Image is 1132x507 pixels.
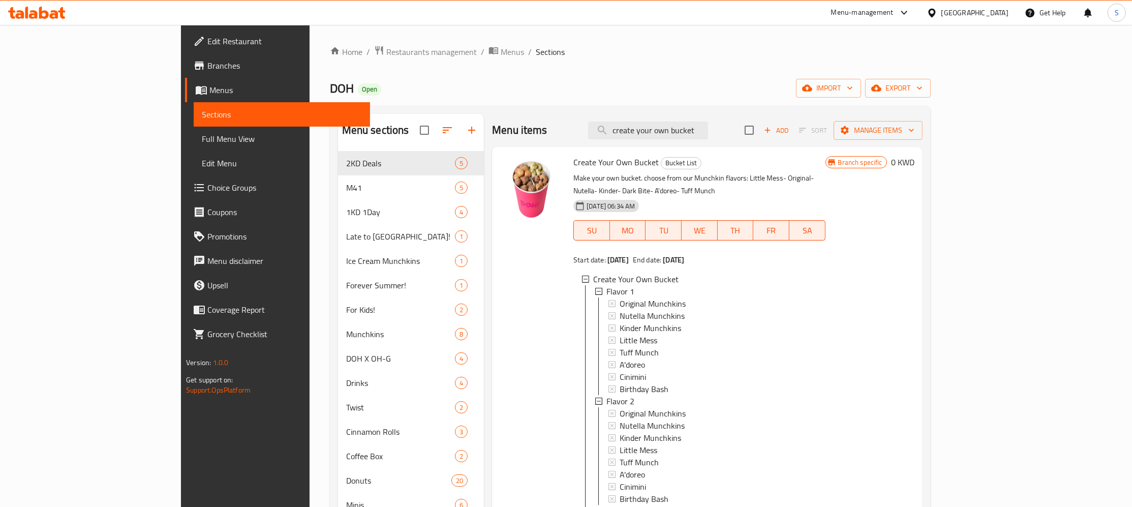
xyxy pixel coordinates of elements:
span: S [1115,7,1119,18]
a: Full Menu View [194,127,370,151]
div: For Kids!2 [338,297,484,322]
span: 1.0.0 [213,356,229,369]
span: Coffee Box [346,450,455,462]
a: Edit Restaurant [185,29,370,53]
div: 2KD Deals5 [338,151,484,175]
span: A'doreo [620,359,645,371]
span: Select all sections [414,120,435,141]
span: 1 [455,232,467,242]
a: Support.OpsPlatform [186,383,251,397]
div: items [451,474,468,487]
button: MO [610,220,646,241]
div: Cinnamon Rolls3 [338,420,484,444]
span: [DATE] 06:34 AM [583,201,639,211]
h6: 0 KWD [891,155,914,169]
button: FR [753,220,789,241]
div: Cinnamon Rolls [346,426,455,438]
span: Ice Cream Munchkins [346,255,455,267]
span: Grocery Checklist [207,328,362,340]
div: Donuts20 [338,468,484,493]
div: Drinks4 [338,371,484,395]
span: DOH X OH-G [346,352,455,365]
span: Edit Restaurant [207,35,362,47]
span: Nutella Munchkins [620,420,685,432]
span: Original Munchkins [620,407,686,420]
span: Full Menu View [202,133,362,145]
a: Coupons [185,200,370,224]
span: MO [614,223,642,238]
div: Twist2 [338,395,484,420]
span: Create Your Own Bucket [593,273,679,285]
span: 5 [455,159,467,168]
span: Donuts [346,474,451,487]
button: Add [760,123,792,138]
div: items [455,377,468,389]
div: items [455,206,468,218]
p: Make your own bucket. choose from our Munchkin flavors: Little Mess- Original- Nutella- Kinder- D... [573,172,825,197]
span: Create Your Own Bucket [573,155,659,170]
button: Manage items [834,121,923,140]
div: Late to Dubai! [346,230,455,243]
span: Sections [202,108,362,121]
button: Add section [460,118,484,142]
div: items [455,401,468,413]
span: Version: [186,356,211,369]
span: Menus [501,46,524,58]
div: Drinks [346,377,455,389]
button: TU [646,220,682,241]
span: Kinder Munchkins [620,322,681,334]
span: 3 [455,427,467,437]
span: Little Mess [620,334,657,346]
span: M41 [346,182,455,194]
span: 4 [455,354,467,364]
button: SU [573,220,610,241]
div: Munchkins8 [338,322,484,346]
span: Munchkins [346,328,455,340]
span: Forever Summer! [346,279,455,291]
button: WE [682,220,718,241]
span: Sections [536,46,565,58]
div: items [455,450,468,462]
b: [DATE] [607,253,629,266]
div: Twist [346,401,455,413]
img: Create Your Own Bucket [500,155,565,220]
div: DOH X OH-G4 [338,346,484,371]
a: Edit Menu [194,151,370,175]
span: Choice Groups [207,182,362,194]
span: Branch specific [834,158,886,167]
span: 1 [455,256,467,266]
span: Sort sections [435,118,460,142]
span: Restaurants management [386,46,477,58]
span: Upsell [207,279,362,291]
div: items [455,255,468,267]
div: 1KD 1Day4 [338,200,484,224]
div: items [455,426,468,438]
span: For Kids! [346,304,455,316]
input: search [588,122,708,139]
div: items [455,352,468,365]
span: SA [793,223,821,238]
div: M415 [338,175,484,200]
span: Original Munchkins [620,297,686,310]
li: / [528,46,532,58]
span: 8 [455,330,467,339]
span: 1KD 1Day [346,206,455,218]
div: items [455,304,468,316]
span: Cinimini [620,371,646,383]
a: Restaurants management [374,45,477,58]
div: items [455,230,468,243]
a: Menu disclaimer [185,249,370,273]
button: TH [718,220,754,241]
span: TH [722,223,750,238]
span: Tuff Munch [620,346,659,359]
span: Start date: [573,253,606,266]
a: Choice Groups [185,175,370,200]
span: Manage items [842,124,914,137]
a: Grocery Checklist [185,322,370,346]
span: A'doreo [620,468,645,481]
